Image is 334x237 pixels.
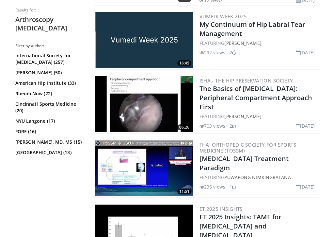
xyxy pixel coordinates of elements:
li: [DATE] [296,49,315,56]
img: dbd4d810-c8a6-40ff-8acd-3f3554dee71a.300x170_q85_crop-smart_upscale.jpg [95,140,193,196]
li: 292 views [199,49,226,56]
img: 388852d1-52a1-465f-a432-1f28de981add.jpg.300x170_q85_crop-smart_upscale.jpg [95,12,193,68]
div: FEATURING [199,113,318,120]
a: [PERSON_NAME] (50) [15,69,82,76]
li: [DATE] [296,122,315,129]
div: FEATURING [199,40,318,46]
a: Thai Orthopedic Society for Sports Medicine (TOSSM) [199,141,296,154]
li: 1 [230,183,236,190]
span: 06:26 [177,124,191,130]
a: [PERSON_NAME] [224,40,261,46]
a: 11:51 [95,140,193,196]
li: 2 [230,122,236,129]
li: 235 views [199,183,226,190]
a: My Continuum of Hip Labral Tear Management [199,20,306,38]
a: ET 2025 Insights [199,206,243,212]
a: 16:45 [95,12,193,68]
a: ISHA - The Hip Preservation Society [199,77,293,84]
h2: Arthroscopy [MEDICAL_DATA] [15,15,84,32]
a: Vumedi Week 2025 [199,13,247,20]
a: Cincinnati Sports Medicine (20) [15,101,82,114]
a: [PERSON_NAME] [224,113,261,119]
a: Puwapong Nimkingratana [224,174,291,180]
img: e14e64d9-437f-40bd-96d8-fe4153f7da0e.300x170_q85_crop-smart_upscale.jpg [95,76,193,132]
li: 703 views [199,122,226,129]
div: FEATURING [199,174,318,181]
span: 11:51 [177,189,191,194]
span: 16:45 [177,60,191,66]
p: Results for: [15,8,84,13]
li: [DATE] [296,183,315,190]
li: 2 [230,49,236,56]
a: NYU Langone (17) [15,118,82,124]
a: American Hip Institute (33) [15,80,82,86]
h3: Filter by author: [15,43,84,48]
a: [MEDICAL_DATA] Treatment Paradigm [199,154,289,172]
a: The Basics of [MEDICAL_DATA]: Peripheral Compartment Approach First [199,84,312,111]
a: Rheum Now (22) [15,90,82,97]
a: 06:26 [95,76,193,132]
a: FORE (16) [15,128,82,135]
a: [PERSON_NAME], MD, MS (15) [15,139,82,145]
a: [GEOGRAPHIC_DATA] (13) [15,149,82,156]
a: International Society for [MEDICAL_DATA] (257) [15,52,82,65]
